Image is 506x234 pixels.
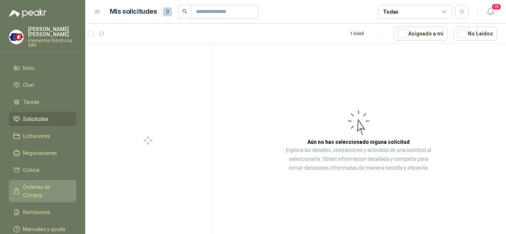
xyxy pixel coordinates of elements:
[23,115,49,123] span: Solicitudes
[23,64,35,72] span: Inicio
[383,8,399,16] div: Todas
[23,225,65,233] span: Manuales y ayuda
[23,166,40,174] span: Cotizar
[9,30,23,44] img: Company Logo
[182,9,187,14] span: search
[28,27,76,37] p: [PERSON_NAME] [PERSON_NAME]
[307,138,410,146] h3: Aún no has seleccionado niguna solicitud
[23,98,39,106] span: Tareas
[484,5,497,18] button: 19
[350,28,388,40] div: 1 - 0 de 0
[9,9,47,18] img: Logo peakr
[9,61,76,75] a: Inicio
[23,183,69,199] span: Órdenes de Compra
[9,180,76,202] a: Órdenes de Compra
[9,112,76,126] a: Solicitudes
[453,27,497,41] button: No Leídos
[9,95,76,109] a: Tareas
[9,146,76,160] a: Negociaciones
[163,7,172,16] span: 0
[23,132,50,140] span: Licitaciones
[491,3,502,10] span: 19
[110,6,157,17] h1: Mis solicitudes
[9,78,76,92] a: Chat
[285,146,432,173] p: Explora los detalles, cotizaciones y actividad de una solicitud al seleccionarla. Obtén informaci...
[23,149,57,157] span: Negociaciones
[394,27,447,41] button: Asignado a mi
[9,129,76,143] a: Licitaciones
[23,208,50,216] span: Remisiones
[9,205,76,219] a: Remisiones
[28,38,76,47] p: Elementos Eléctricos SAS
[9,163,76,177] a: Cotizar
[23,81,34,89] span: Chat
